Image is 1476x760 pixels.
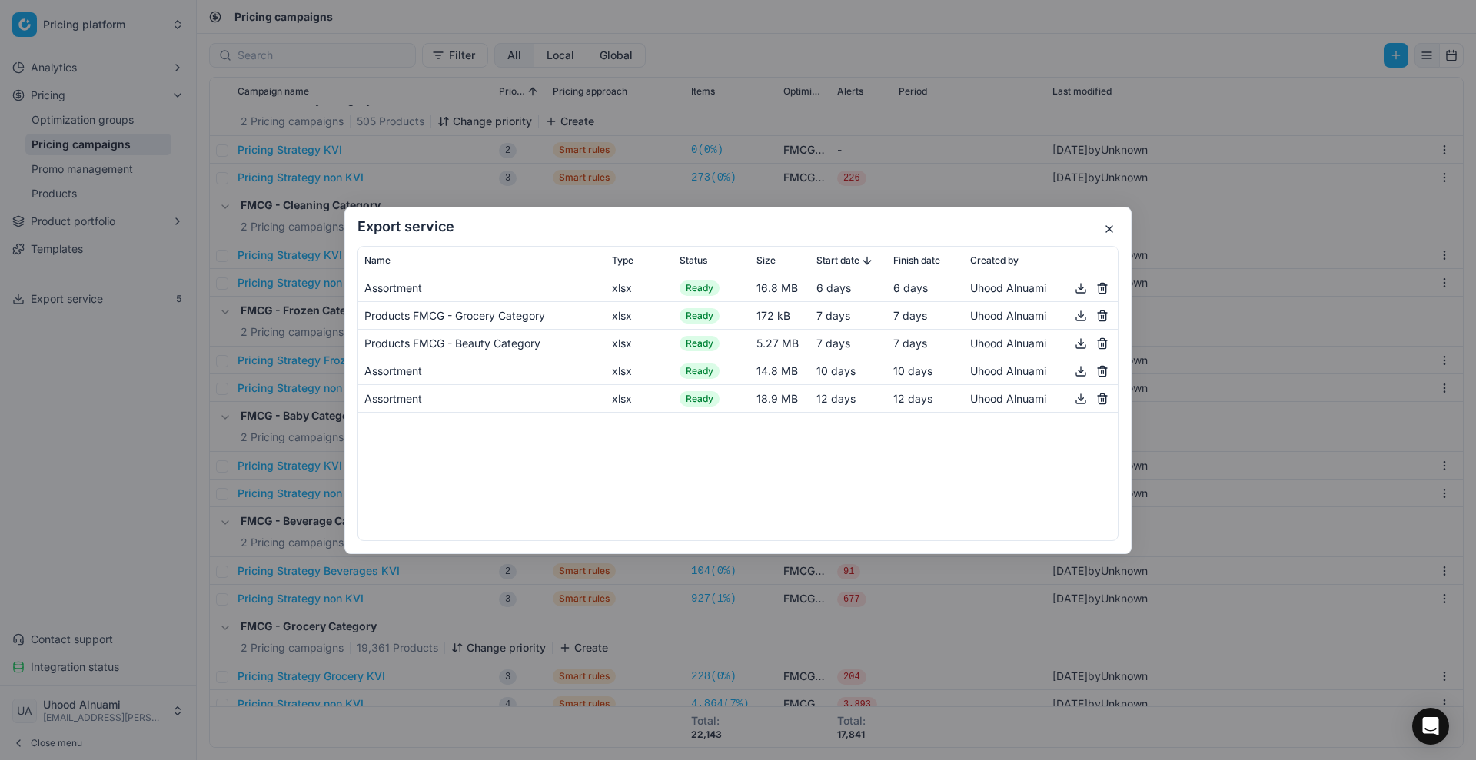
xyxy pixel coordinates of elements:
span: Name [364,254,391,266]
div: Products FMCG - Beauty Category [364,335,600,350]
span: Ready [680,336,720,351]
div: 16.8 MB [756,280,804,295]
span: Start date [816,254,859,266]
div: Uhood Alnuami [970,278,1112,297]
span: 7 days [893,336,927,349]
div: 18.9 MB [756,390,804,406]
div: Uhood Alnuami [970,389,1112,407]
span: 10 days [893,363,932,377]
span: 6 days [893,280,928,294]
div: Products FMCG - Grocery Category [364,307,600,323]
div: xlsx [612,280,667,295]
div: Assortment [364,390,600,406]
span: Ready [680,391,720,407]
div: Uhood Alnuami [970,306,1112,324]
button: Sorted by Start date descending [859,252,875,267]
span: 7 days [816,308,850,321]
span: 12 days [893,391,932,404]
div: 14.8 MB [756,363,804,378]
span: 6 days [816,280,851,294]
div: xlsx [612,335,667,350]
div: xlsx [612,307,667,323]
span: Created by [970,254,1019,266]
div: xlsx [612,363,667,378]
span: Ready [680,363,720,379]
span: 7 days [816,336,850,349]
span: 12 days [816,391,856,404]
div: 172 kB [756,307,804,323]
span: Type [612,254,633,266]
span: 7 days [893,308,927,321]
span: Ready [680,308,720,324]
span: Finish date [893,254,940,266]
div: Assortment [364,363,600,378]
div: Uhood Alnuami [970,361,1112,380]
span: Size [756,254,776,266]
div: 5.27 MB [756,335,804,350]
div: xlsx [612,390,667,406]
span: Status [680,254,707,266]
span: 10 days [816,363,856,377]
h2: Export service [357,220,1119,234]
span: Ready [680,280,720,296]
div: Uhood Alnuami [970,334,1112,352]
div: Assortment [364,280,600,295]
